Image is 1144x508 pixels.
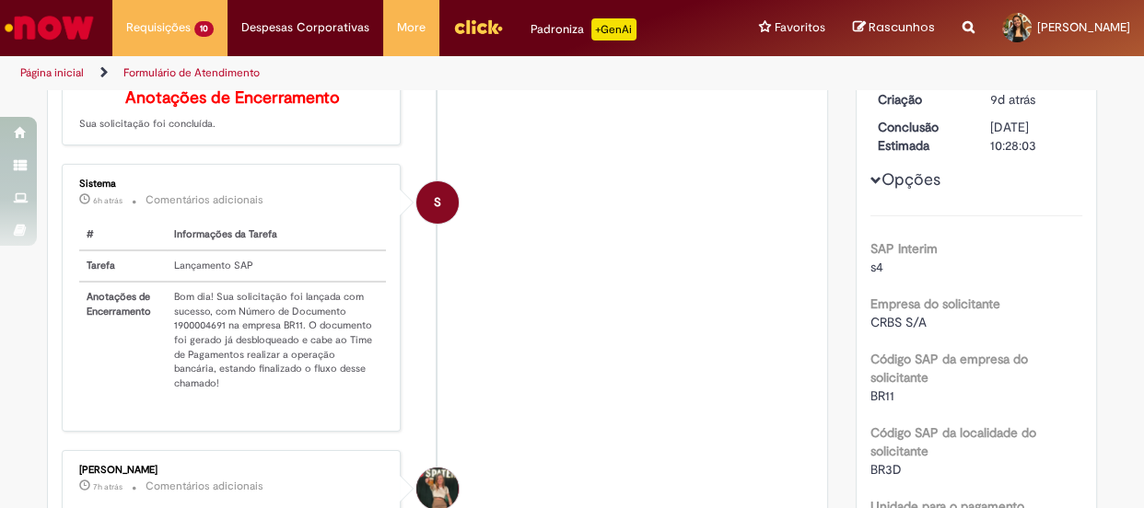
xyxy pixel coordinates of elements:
[591,18,636,40] p: +GenAi
[14,56,749,90] ul: Trilhas de página
[2,9,97,46] img: ServiceNow
[434,180,441,225] span: S
[167,220,386,250] th: Informações da Tarefa
[20,65,84,80] a: Página inicial
[990,91,1035,108] span: 9d atrás
[864,118,977,155] dt: Conclusão Estimada
[123,65,260,80] a: Formulário de Atendimento
[146,479,263,494] small: Comentários adicionais
[93,195,123,206] span: 6h atrás
[93,195,123,206] time: 28/08/2025 10:47:11
[167,282,386,398] td: Bom dia! Sua solicitação foi lançada com sucesso, com Número de Documento 1900004691 na empresa B...
[146,192,263,208] small: Comentários adicionais
[416,181,459,224] div: System
[93,481,123,492] time: 28/08/2025 09:49:19
[194,21,214,37] span: 10
[125,87,340,109] b: Anotações de Encerramento
[870,240,938,257] b: SAP Interim
[126,18,191,37] span: Requisições
[870,461,902,478] span: BR3D
[79,465,386,476] div: [PERSON_NAME]
[870,387,894,404] span: BR11
[79,282,167,398] th: Anotações de Encerramento
[1037,19,1130,35] span: [PERSON_NAME]
[93,481,123,492] span: 7h atrás
[990,118,1076,155] div: [DATE] 10:28:03
[79,179,386,190] div: Sistema
[870,259,883,275] span: s4
[775,18,825,37] span: Favoritos
[869,18,935,36] span: Rascunhos
[990,90,1076,109] div: 20/08/2025 10:38:40
[990,91,1035,108] time: 20/08/2025 10:38:40
[870,314,927,330] span: CRBS S/A
[870,295,1000,312] b: Empresa do solicitante
[864,90,977,109] dt: Criação
[79,89,386,132] p: Sua solicitação foi concluída.
[397,18,426,37] span: More
[79,250,167,282] th: Tarefa
[167,250,386,282] td: Lançamento SAP
[531,18,636,40] div: Padroniza
[870,424,1036,459] b: Código SAP da localidade do solicitante
[453,13,503,40] img: click_logo_yellow_360x200.png
[241,18,369,37] span: Despesas Corporativas
[870,351,1028,386] b: Código SAP da empresa do solicitante
[853,19,935,37] a: Rascunhos
[79,220,167,250] th: #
